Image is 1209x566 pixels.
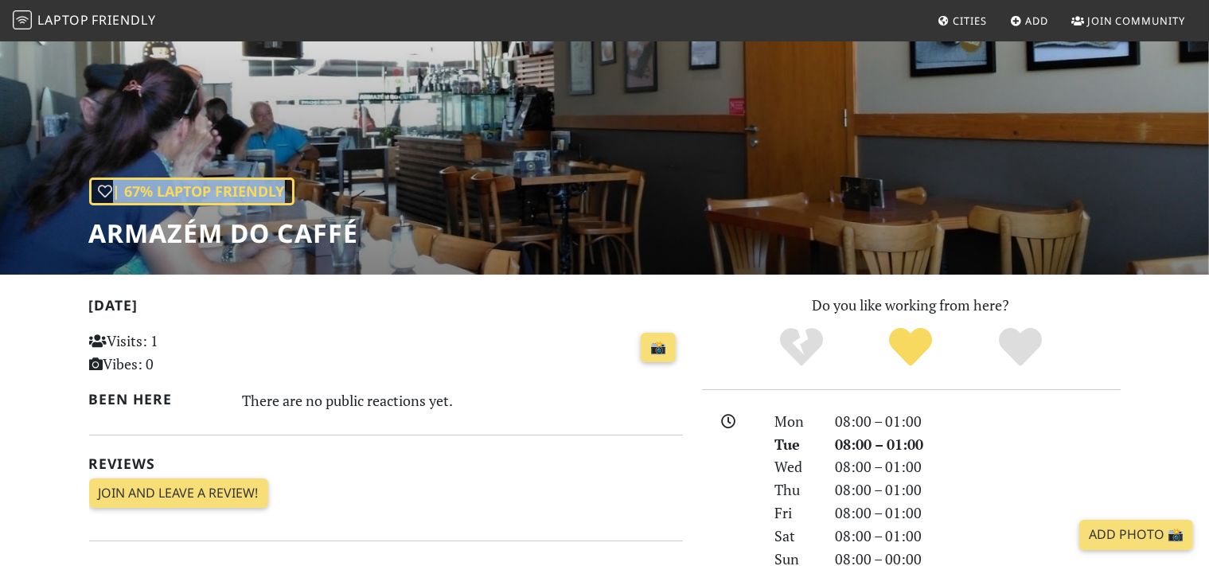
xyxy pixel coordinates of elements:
span: Cities [954,14,987,28]
div: 08:00 – 01:00 [826,502,1130,525]
div: There are no public reactions yet. [242,388,683,413]
div: 08:00 – 01:00 [826,410,1130,433]
h2: [DATE] [89,297,683,320]
div: No [747,326,856,369]
p: Do you like working from here? [702,294,1121,317]
div: Sat [765,525,825,548]
a: Add [1004,6,1055,35]
div: Thu [765,478,825,502]
span: Friendly [92,11,155,29]
div: Tue [765,433,825,456]
div: Definitely! [965,326,1075,369]
div: 08:00 – 01:00 [826,525,1130,548]
a: Add Photo 📸 [1079,520,1193,550]
span: Join Community [1087,14,1185,28]
h1: Armazém do Caffé [89,218,359,248]
div: Wed [765,455,825,478]
a: Cities [931,6,993,35]
a: Join Community [1065,6,1191,35]
a: LaptopFriendly LaptopFriendly [13,7,156,35]
div: 08:00 – 01:00 [826,455,1130,478]
div: Fri [765,502,825,525]
div: 08:00 – 01:00 [826,478,1130,502]
h2: Been here [89,391,224,408]
h2: Reviews [89,455,683,472]
div: | 67% Laptop Friendly [89,178,294,205]
div: Mon [765,410,825,433]
img: LaptopFriendly [13,10,32,29]
a: 📸 [641,333,676,363]
span: Add [1026,14,1049,28]
p: Visits: 1 Vibes: 0 [89,330,275,376]
span: Laptop [37,11,89,29]
a: Join and leave a review! [89,478,268,509]
div: Yes [856,326,966,369]
div: 08:00 – 01:00 [826,433,1130,456]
